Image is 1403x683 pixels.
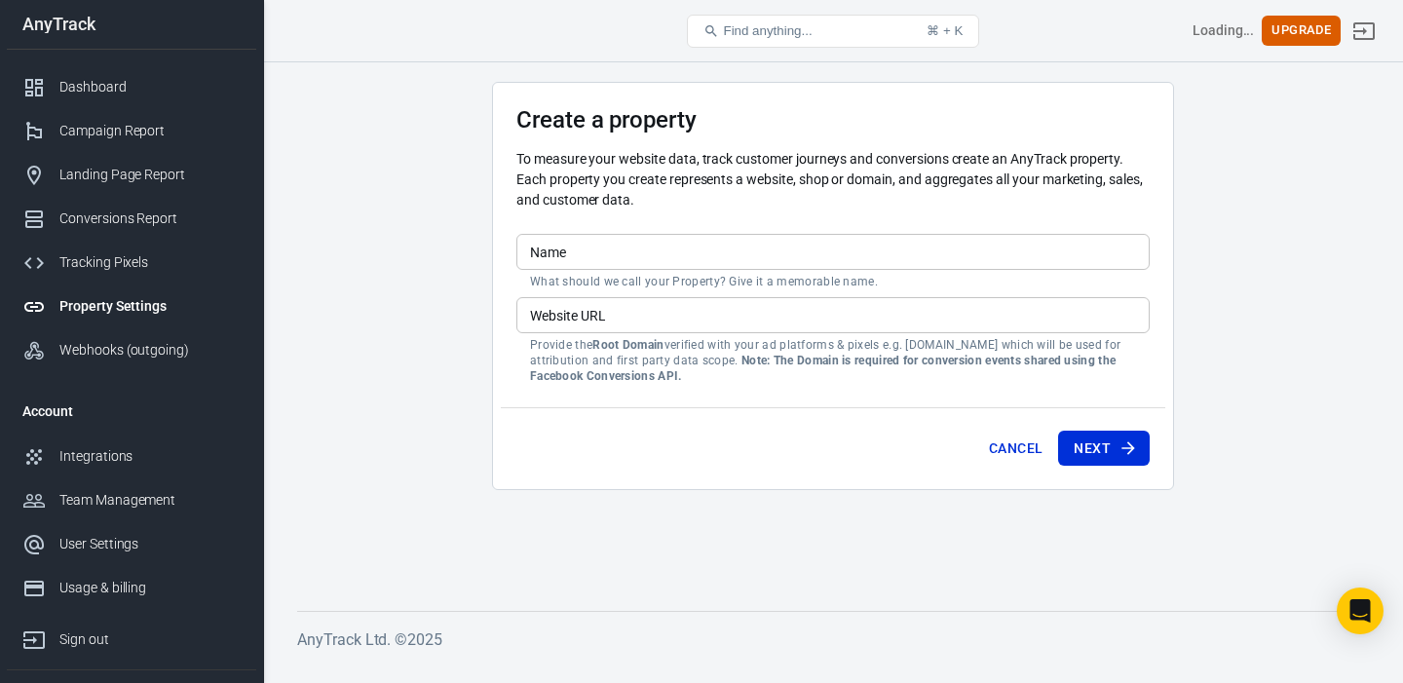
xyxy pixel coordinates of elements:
[530,274,1136,289] p: What should we call your Property? Give it a memorable name.
[59,165,241,185] div: Landing Page Report
[59,252,241,273] div: Tracking Pixels
[516,106,1150,133] h3: Create a property
[59,77,241,97] div: Dashboard
[59,534,241,554] div: User Settings
[7,328,256,372] a: Webhooks (outgoing)
[592,338,664,352] strong: Root Domain
[59,340,241,360] div: Webhooks (outgoing)
[516,297,1150,333] input: example.com
[7,285,256,328] a: Property Settings
[59,209,241,229] div: Conversions Report
[7,610,256,662] a: Sign out
[7,153,256,197] a: Landing Page Report
[59,490,241,511] div: Team Management
[7,522,256,566] a: User Settings
[297,627,1369,652] h6: AnyTrack Ltd. © 2025
[59,629,241,650] div: Sign out
[981,431,1050,467] button: Cancel
[7,478,256,522] a: Team Management
[1341,8,1387,55] a: Sign out
[59,578,241,598] div: Usage & billing
[927,23,963,38] div: ⌘ + K
[516,149,1150,210] p: To measure your website data, track customer journeys and conversions create an AnyTrack property...
[723,23,812,38] span: Find anything...
[7,109,256,153] a: Campaign Report
[7,435,256,478] a: Integrations
[7,566,256,610] a: Usage & billing
[1193,20,1255,41] div: Account id: <>
[1058,431,1150,467] button: Next
[59,121,241,141] div: Campaign Report
[7,388,256,435] li: Account
[1337,588,1384,634] div: Open Intercom Messenger
[530,337,1136,384] p: Provide the verified with your ad platforms & pixels e.g. [DOMAIN_NAME] which will be used for at...
[687,15,979,48] button: Find anything...⌘ + K
[7,241,256,285] a: Tracking Pixels
[530,354,1116,383] strong: Note: The Domain is required for conversion events shared using the Facebook Conversions API.
[7,16,256,33] div: AnyTrack
[1262,16,1341,46] button: Upgrade
[7,197,256,241] a: Conversions Report
[59,296,241,317] div: Property Settings
[7,65,256,109] a: Dashboard
[516,234,1150,270] input: Your Website Name
[59,446,241,467] div: Integrations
